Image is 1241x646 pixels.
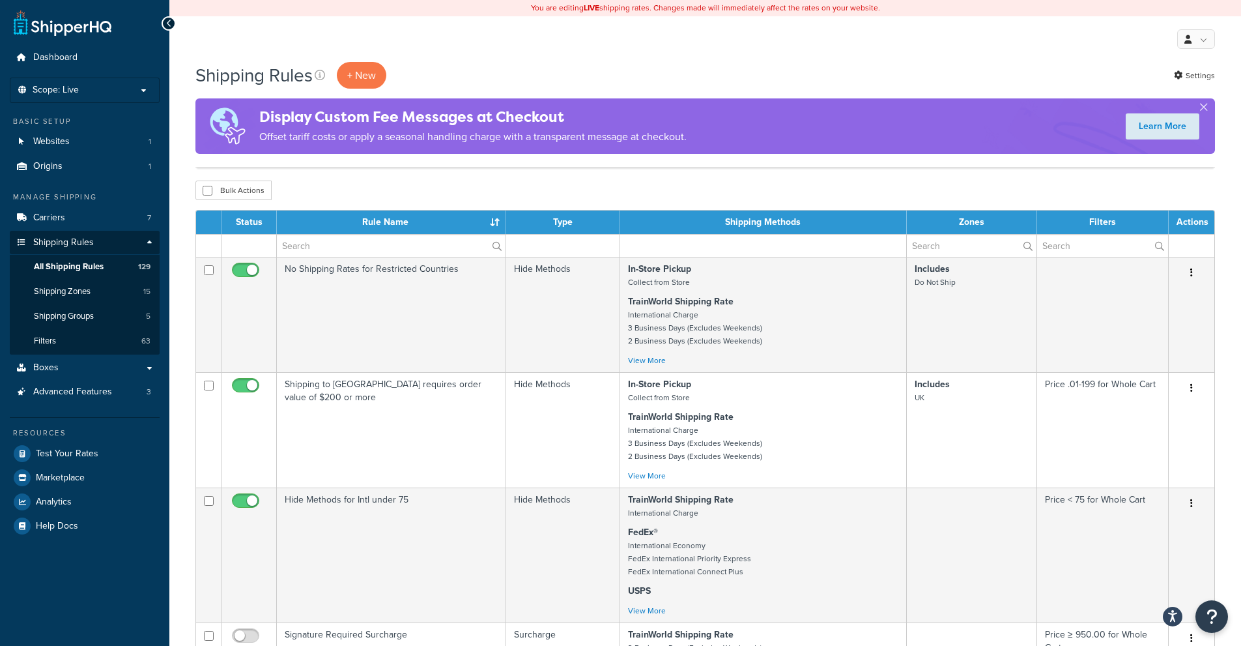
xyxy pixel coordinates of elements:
[1037,235,1168,257] input: Search
[628,628,734,641] strong: TrainWorld Shipping Rate
[33,237,94,248] span: Shipping Rules
[277,257,506,372] td: No Shipping Rates for Restricted Countries
[10,380,160,404] li: Advanced Features
[915,377,950,391] strong: Includes
[628,525,658,539] strong: FedEx®
[1169,211,1214,234] th: Actions
[10,231,160,355] li: Shipping Rules
[34,261,104,272] span: All Shipping Rules
[149,136,151,147] span: 1
[10,255,160,279] li: All Shipping Rules
[33,85,79,96] span: Scope: Live
[277,372,506,488] td: Shipping to [GEOGRAPHIC_DATA] requires order value of $200 or more
[259,128,687,146] p: Offset tariff costs or apply a seasonal handling charge with a transparent message at checkout.
[628,295,734,308] strong: TrainWorld Shipping Rate
[10,154,160,179] li: Origins
[259,106,687,128] h4: Display Custom Fee Messages at Checkout
[277,235,506,257] input: Search
[620,211,907,234] th: Shipping Methods
[10,356,160,380] a: Boxes
[1037,488,1169,623] td: Price < 75 for Whole Cart
[34,311,94,322] span: Shipping Groups
[277,488,506,623] td: Hide Methods for Intl under 75
[506,257,620,372] td: Hide Methods
[146,311,150,322] span: 5
[33,387,112,398] span: Advanced Features
[10,206,160,230] a: Carriers 7
[628,309,762,347] small: International Charge 3 Business Days (Excludes Weekends) 2 Business Days (Excludes Weekends)
[628,410,734,424] strong: TrainWorld Shipping Rate
[1037,372,1169,488] td: Price .01-199 for Whole Cart
[628,276,690,288] small: Collect from Store
[10,380,160,404] a: Advanced Features 3
[10,514,160,538] li: Help Docs
[149,161,151,172] span: 1
[1037,211,1169,234] th: Filters
[628,355,666,366] a: View More
[915,276,956,288] small: Do Not Ship
[628,392,690,404] small: Collect from Store
[33,161,63,172] span: Origins
[10,280,160,304] li: Shipping Zones
[10,428,160,439] div: Resources
[628,493,734,507] strong: TrainWorld Shipping Rate
[141,336,150,347] span: 63
[14,10,111,36] a: ShipperHQ Home
[10,46,160,70] a: Dashboard
[34,286,91,297] span: Shipping Zones
[506,488,620,623] td: Hide Methods
[628,424,762,462] small: International Charge 3 Business Days (Excludes Weekends) 2 Business Days (Excludes Weekends)
[195,98,259,154] img: duties-banner-06bc72dcb5fe05cb3f9472aba00be2ae8eb53ab6f0d8bb03d382ba314ac3c341.png
[195,181,272,200] button: Bulk Actions
[10,304,160,329] a: Shipping Groups 5
[628,584,651,598] strong: USPS
[147,213,151,224] span: 7
[36,448,98,460] span: Test Your Rates
[36,473,85,484] span: Marketplace
[628,540,751,578] small: International Economy FedEx International Priority Express FedEx International Connect Plus
[584,2,599,14] b: LIVE
[221,211,277,234] th: Status
[915,392,924,404] small: UK
[10,490,160,514] a: Analytics
[36,497,72,508] span: Analytics
[10,280,160,304] a: Shipping Zones 15
[10,116,160,127] div: Basic Setup
[143,286,150,297] span: 15
[915,262,950,276] strong: Includes
[1126,113,1199,139] a: Learn More
[10,466,160,490] a: Marketplace
[10,154,160,179] a: Origins 1
[10,206,160,230] li: Carriers
[10,130,160,154] li: Websites
[10,442,160,465] a: Test Your Rates
[33,52,78,63] span: Dashboard
[147,387,151,398] span: 3
[33,136,70,147] span: Websites
[34,336,56,347] span: Filters
[1174,66,1215,85] a: Settings
[33,362,59,374] span: Boxes
[628,507,698,519] small: International Charge
[195,63,313,88] h1: Shipping Rules
[10,192,160,203] div: Manage Shipping
[277,211,506,234] th: Rule Name : activate to sort column ascending
[10,130,160,154] a: Websites 1
[10,329,160,353] li: Filters
[337,62,386,89] p: + New
[10,329,160,353] a: Filters 63
[628,605,666,617] a: View More
[138,261,150,272] span: 129
[506,372,620,488] td: Hide Methods
[907,235,1036,257] input: Search
[628,470,666,482] a: View More
[33,213,65,224] span: Carriers
[907,211,1037,234] th: Zones
[628,377,691,391] strong: In-Store Pickup
[628,262,691,276] strong: In-Store Pickup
